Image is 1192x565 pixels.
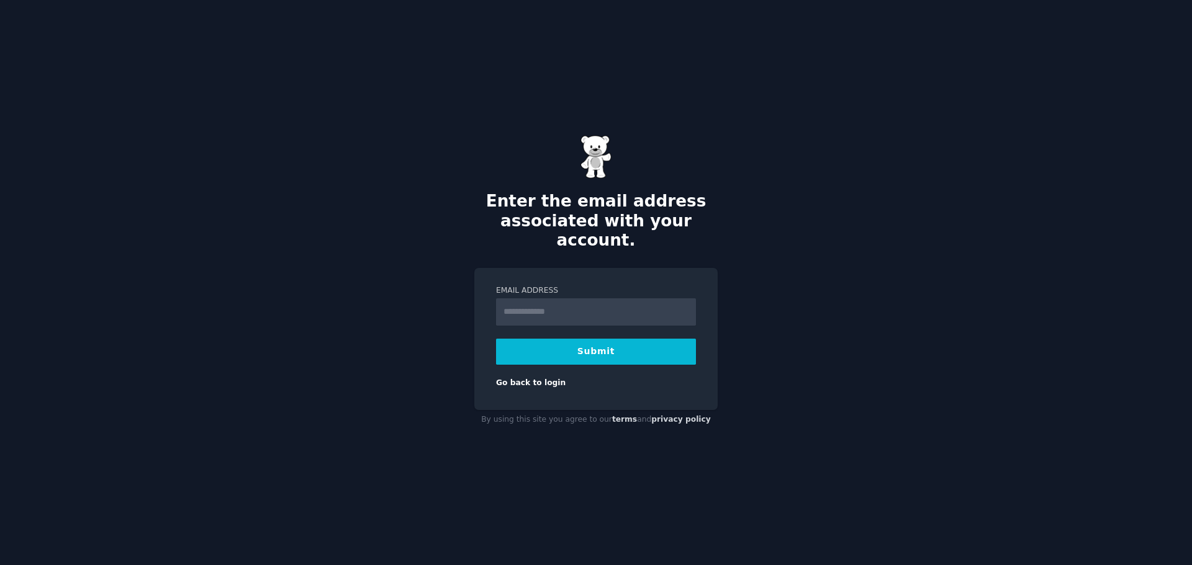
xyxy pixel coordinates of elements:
[612,415,637,424] a: terms
[474,192,718,251] h2: Enter the email address associated with your account.
[580,135,612,179] img: Gummy Bear
[474,410,718,430] div: By using this site you agree to our and
[496,285,696,296] label: Email Address
[651,415,711,424] a: privacy policy
[496,378,566,387] a: Go back to login
[496,339,696,365] button: Submit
